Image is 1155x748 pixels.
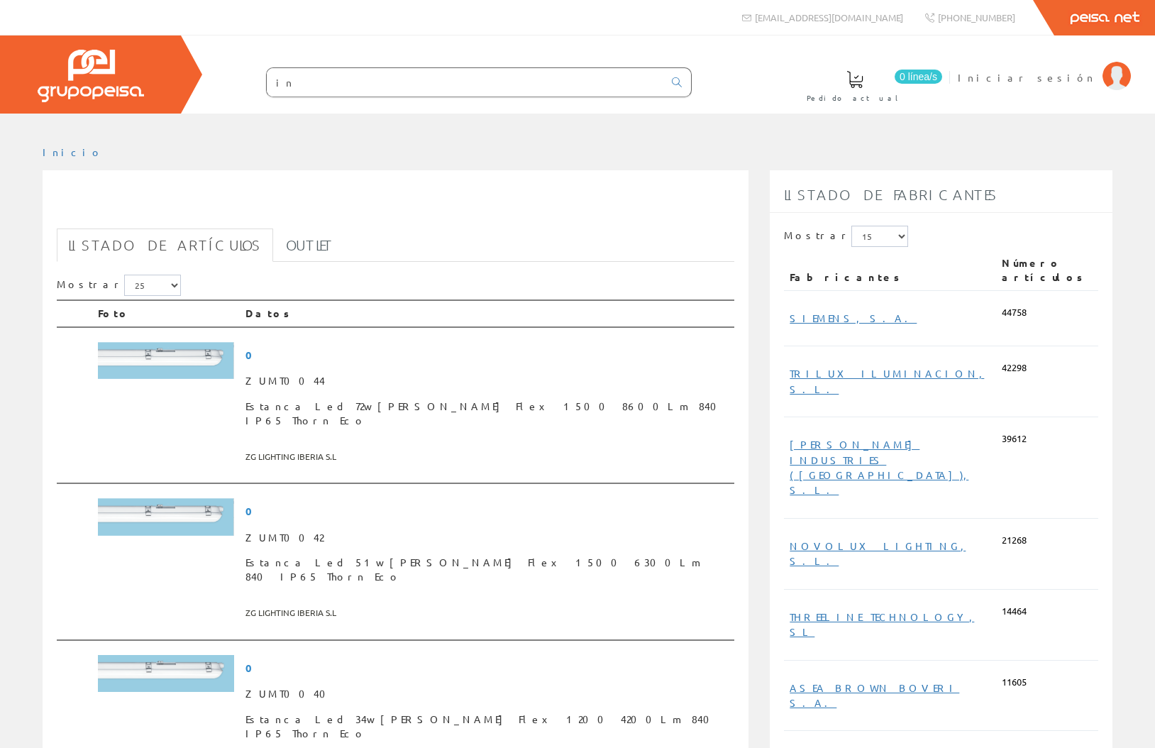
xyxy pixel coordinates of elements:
img: Foto artículo Estanca Led 34w Julie Flex 1200 4200Lm 840 IP65 Thorn Eco (192x52.225733634312) [98,655,234,692]
a: NOVOLUX LIGHTING, S.L. [790,539,966,567]
label: Mostrar [57,275,181,296]
th: Fabricantes [784,251,996,290]
span: 39612 [1002,432,1027,446]
span: Pedido actual [807,91,903,105]
a: SIEMENS, S.A. [790,312,917,324]
span: ZUMT0044 [245,368,729,394]
a: TRILUX ILUMINACION, S.L. [790,367,984,395]
a: Iniciar sesión [958,59,1131,72]
img: Grupo Peisa [38,50,144,102]
span: Iniciar sesión [958,70,1095,84]
a: THREELINE TECHNOLOGY, SL [790,610,974,638]
img: Foto artículo Estanca Led 72w Julie Flex 1500 8600Lm 840 IP65 Thorn Eco (192x52.635024549918) [98,342,234,380]
span: [EMAIL_ADDRESS][DOMAIN_NAME] [755,11,903,23]
span: ZG LIGHTING IBERIA S.L [245,445,729,468]
span: 0 [245,655,729,681]
h1: in [57,193,734,221]
span: 21268 [1002,534,1027,547]
a: Listado de artículos [57,229,273,262]
label: Mostrar [784,226,908,247]
a: [PERSON_NAME] INDUSTRIES ([GEOGRAPHIC_DATA]), S.L. [790,438,968,496]
a: Outlet [275,229,345,262]
img: Foto artículo Estanca Led 51w Julie Flex 1500 6300Lm 840 IP65 Thorn Eco (192x52.635024549918) [98,498,234,536]
span: Estanca Led 51w [PERSON_NAME] Flex 1500 6300Lm 840 IP65 Thorn Eco [245,550,729,590]
span: ZUMT0042 [245,525,729,551]
th: Foto [92,300,240,327]
span: 0 [245,498,729,524]
span: Listado de fabricantes [784,186,998,203]
select: Mostrar [124,275,181,296]
th: Datos [240,300,734,327]
span: 44758 [1002,306,1027,319]
a: Inicio [43,145,103,158]
span: [PHONE_NUMBER] [938,11,1015,23]
span: 14464 [1002,605,1027,618]
select: Mostrar [851,226,908,247]
span: Estanca Led 34w [PERSON_NAME] Flex 1200 4200Lm 840 IP65 Thorn Eco [245,707,729,747]
span: 42298 [1002,361,1027,375]
span: Estanca Led 72w [PERSON_NAME] Flex 1500 8600Lm 840 IP65 Thorn Eco [245,394,729,434]
span: ZUMT0040 [245,681,729,707]
span: 11605 [1002,676,1027,689]
span: ZG LIGHTING IBERIA S.L [245,601,729,625]
th: Número artículos [996,251,1098,290]
span: 0 [245,342,729,368]
input: Buscar ... [267,68,663,97]
a: ASEA BROWN BOVERI S.A. [790,681,959,709]
span: 0 línea/s [895,70,942,84]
